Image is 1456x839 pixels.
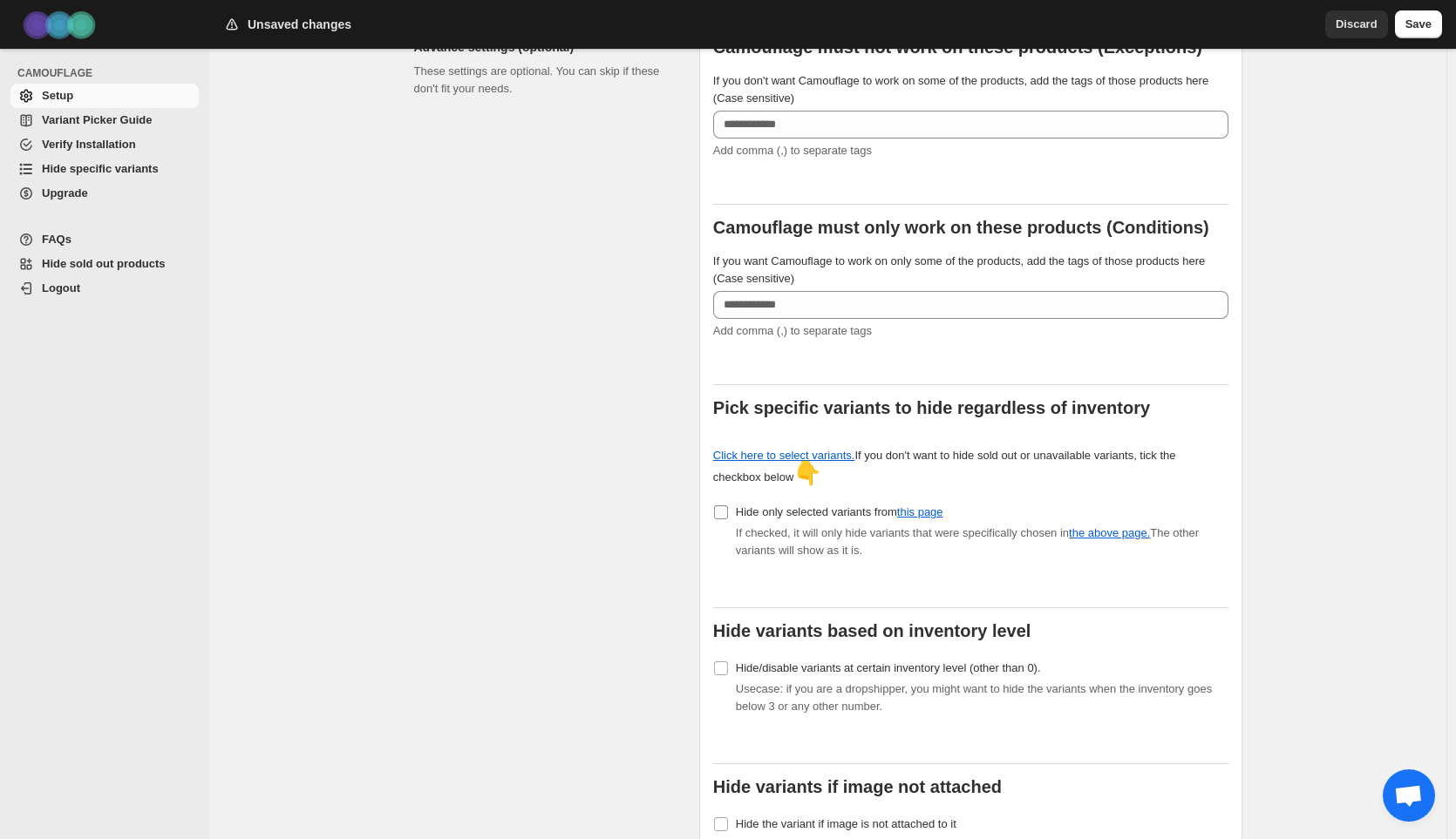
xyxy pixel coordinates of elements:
[10,181,199,206] a: Upgrade
[713,621,1031,640] b: Hide variants based on inventory level
[713,74,1208,105] span: If you don't want Camouflage to work on some of the products, add the tags of those products here...
[1336,16,1378,33] span: Discard
[1383,769,1435,822] div: Chat öffnen
[414,63,671,98] p: These settings are optional. You can skip if these don't fit your needs.
[10,252,199,276] a: Hide sold out products
[713,254,1205,285] span: If you want Camouflage to work on only some of the products, add the tags of those products here ...
[713,449,855,462] a: Click here to select variants.
[736,526,1199,557] span: If checked, it will only hide variants that were specifically chosen in The other variants will s...
[1395,10,1442,38] button: Save
[897,505,943,518] a: this page
[736,682,1212,713] span: Usecase: if you are a dropshipper, you might want to hide the variants when the inventory goes be...
[1325,10,1388,38] button: Discard
[42,186,88,200] span: Upgrade
[793,460,821,486] span: 👇
[10,108,199,132] a: Variant Picker Guide
[1405,16,1432,33] span: Save
[713,398,1150,417] b: Pick specific variants to hide regardless of inventory
[42,89,73,102] span: Setup
[248,16,351,33] h2: Unsaved changes
[42,281,80,294] span: Logout
[736,505,943,518] span: Hide only selected variants from
[10,157,199,181] a: Hide specific variants
[42,113,152,126] span: Variant Picker Guide
[10,276,199,301] a: Logout
[1069,526,1150,539] a: the above page.
[713,777,1002,796] b: Hide variants if image not attached
[17,66,201,80] span: CAMOUFLAGE
[10,132,199,157] a: Verify Installation
[42,162,159,175] span: Hide specific variants
[736,661,1041,674] span: Hide/disable variants at certain inventory level (other than 0).
[736,817,956,830] span: Hide the variant if image is not attached to it
[42,138,136,151] span: Verify Installation
[713,144,872,157] span: Add comma (,) to separate tags
[10,84,199,108] a: Setup
[713,218,1209,237] b: Camouflage must only work on these products (Conditions)
[10,227,199,252] a: FAQs
[42,257,166,270] span: Hide sold out products
[42,233,71,246] span: FAQs
[713,447,1177,486] div: If you don't want to hide sold out or unavailable variants, tick the checkbox below
[713,324,872,337] span: Add comma (,) to separate tags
